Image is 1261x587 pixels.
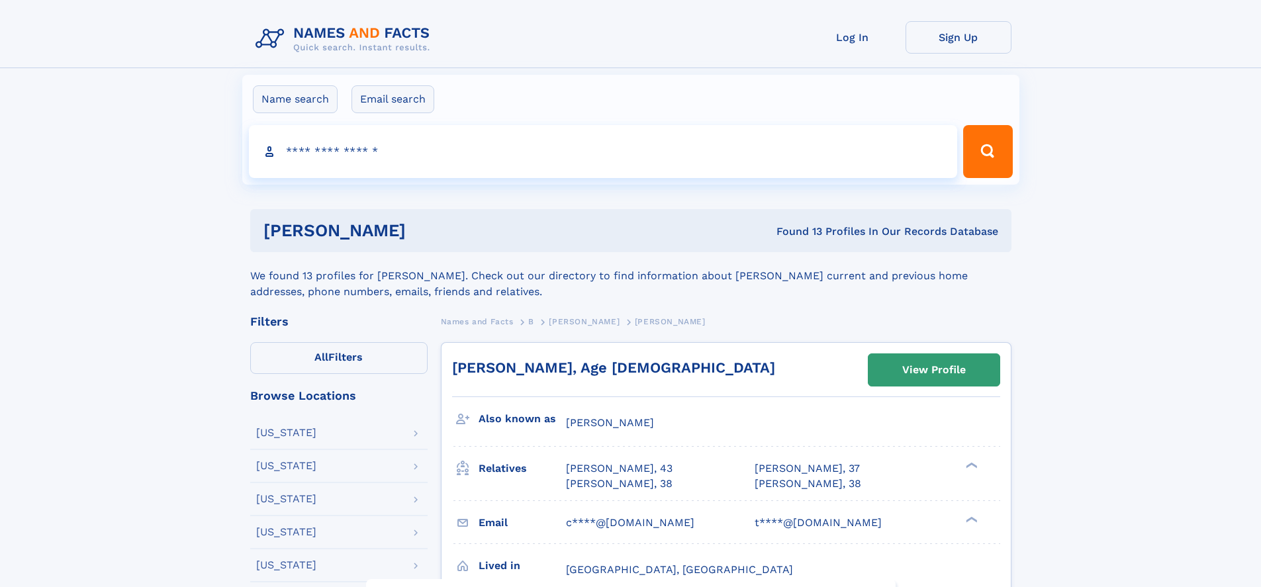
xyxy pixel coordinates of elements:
[963,125,1012,178] button: Search Button
[479,555,566,577] h3: Lived in
[249,125,958,178] input: search input
[566,461,673,476] a: [PERSON_NAME], 43
[591,224,998,239] div: Found 13 Profiles In Our Records Database
[250,21,441,57] img: Logo Names and Facts
[962,461,978,470] div: ❯
[868,354,1000,386] a: View Profile
[549,317,620,326] span: [PERSON_NAME]
[253,85,338,113] label: Name search
[800,21,906,54] a: Log In
[256,560,316,570] div: [US_STATE]
[256,494,316,504] div: [US_STATE]
[479,512,566,534] h3: Email
[479,408,566,430] h3: Also known as
[351,85,434,113] label: Email search
[250,390,428,402] div: Browse Locations
[314,351,328,363] span: All
[528,313,534,330] a: B
[902,355,966,385] div: View Profile
[566,416,654,429] span: [PERSON_NAME]
[250,342,428,374] label: Filters
[906,21,1011,54] a: Sign Up
[635,317,706,326] span: [PERSON_NAME]
[755,476,861,491] a: [PERSON_NAME], 38
[256,428,316,438] div: [US_STATE]
[566,563,793,576] span: [GEOGRAPHIC_DATA], [GEOGRAPHIC_DATA]
[755,461,860,476] a: [PERSON_NAME], 37
[263,222,591,239] h1: [PERSON_NAME]
[566,476,673,491] a: [PERSON_NAME], 38
[256,461,316,471] div: [US_STATE]
[250,316,428,328] div: Filters
[256,527,316,537] div: [US_STATE]
[528,317,534,326] span: B
[250,252,1011,300] div: We found 13 profiles for [PERSON_NAME]. Check out our directory to find information about [PERSON...
[479,457,566,480] h3: Relatives
[962,515,978,523] div: ❯
[549,313,620,330] a: [PERSON_NAME]
[441,313,514,330] a: Names and Facts
[452,359,775,376] a: [PERSON_NAME], Age [DEMOGRAPHIC_DATA]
